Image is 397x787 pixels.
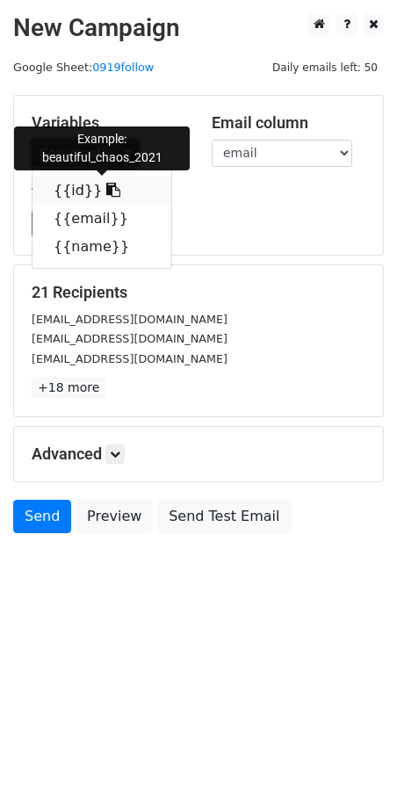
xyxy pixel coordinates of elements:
div: 聊天小组件 [309,703,397,787]
a: Send Test Email [157,500,291,533]
a: Send [13,500,71,533]
a: +18 more [32,377,105,399]
a: Preview [76,500,153,533]
a: Daily emails left: 50 [266,61,384,74]
h2: New Campaign [13,13,384,43]
h5: 21 Recipients [32,283,365,302]
small: [EMAIL_ADDRESS][DOMAIN_NAME] [32,352,227,365]
a: {{id}} [32,177,171,205]
h5: Advanced [32,444,365,464]
small: Google Sheet: [13,61,154,74]
iframe: Chat Widget [309,703,397,787]
small: [EMAIL_ADDRESS][DOMAIN_NAME] [32,313,227,326]
a: {{name}} [32,233,171,261]
a: 0919follow [92,61,154,74]
div: Example: beautiful_chaos_2021 [14,126,190,170]
h5: Email column [212,113,365,133]
h5: Variables [32,113,185,133]
a: {{email}} [32,205,171,233]
span: Daily emails left: 50 [266,58,384,77]
small: [EMAIL_ADDRESS][DOMAIN_NAME] [32,332,227,345]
